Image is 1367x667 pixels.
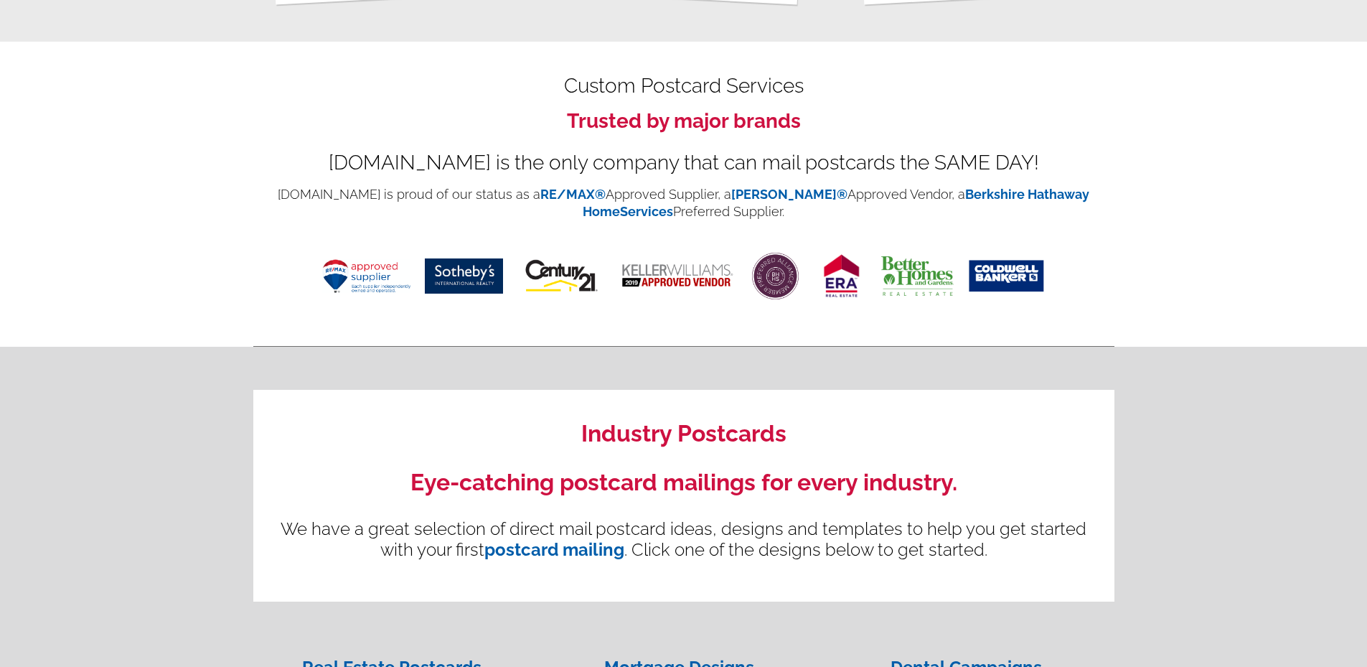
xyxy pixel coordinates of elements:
[517,253,606,299] img: century-21
[748,249,802,303] img: <BHHS></BHHS>
[540,187,606,202] a: RE/MAX®
[425,258,503,294] img: sothebys
[620,263,734,289] img: keller
[322,259,410,293] img: remax
[275,518,1093,560] p: We have a great selection of direct mail postcard ideas, designs and templates to help you get st...
[253,154,1114,172] div: [DOMAIN_NAME] is the only company that can mail postcards the SAME DAY!
[275,469,1093,496] h2: Eye-catching postcard mailings for every industry.
[731,187,847,202] a: [PERSON_NAME]®
[253,109,1114,134] h3: Trusted by major brands
[253,78,1114,95] h2: Custom Postcard Services
[484,539,624,560] a: postcard mailing
[817,251,867,302] img: era real estate
[275,420,1093,447] h2: Industry Postcards
[253,186,1114,220] p: [DOMAIN_NAME] is proud of our status as a Approved Supplier, a Approved Vendor, a Preferred Suppl...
